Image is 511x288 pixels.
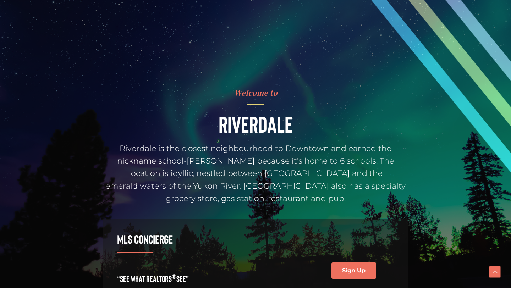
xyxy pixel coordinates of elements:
a: Sign Up [331,262,376,279]
h3: MLS Concierge [117,233,307,245]
sup: ® [172,272,176,280]
p: Riverdale is the closest neighbourhood to Downtown and earned the nickname school-[PERSON_NAME] b... [103,142,408,205]
h1: Riverdale [103,112,408,135]
span: Sign Up [342,268,366,273]
h4: Welcome to [103,89,408,97]
h4: “See What REALTORS See” [117,275,307,283]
